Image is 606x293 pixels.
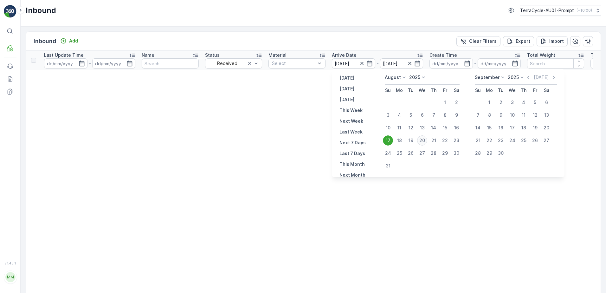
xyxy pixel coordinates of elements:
div: 13 [541,110,551,120]
span: Arrive Date : [5,114,34,120]
p: This Month [339,161,365,167]
div: 1 [440,97,450,107]
p: Clear Filters [469,38,497,44]
div: MM [5,272,16,282]
div: 22 [440,135,450,146]
div: 16 [451,123,461,133]
div: 4 [394,110,404,120]
button: MM [4,266,16,288]
p: 2025 [409,74,420,81]
th: Monday [484,85,495,96]
th: Friday [439,85,451,96]
div: 7 [473,110,483,120]
button: Yesterday [337,74,357,82]
p: Add [69,38,78,44]
div: 6 [541,97,551,107]
input: Search [527,58,584,68]
p: Last 7 Days [339,150,365,157]
div: 8 [484,110,494,120]
p: August [385,74,401,81]
div: 14 [473,123,483,133]
div: 26 [406,148,416,158]
div: 4 [519,97,529,107]
div: 9 [496,110,506,120]
button: Next 7 Days [337,139,368,146]
input: dd/mm/yyyy [44,58,87,68]
span: AU-PI0008 I Blister Packs [39,135,95,141]
div: 5 [530,97,540,107]
span: [DATE] [34,114,48,120]
p: 1677029936057766YYYYYYYYYYY [255,5,350,13]
div: 25 [519,135,529,146]
span: v 1.48.1 [4,261,16,265]
p: Status [205,52,220,58]
p: Material [268,52,287,58]
p: - [474,60,476,67]
div: 25 [394,148,404,158]
p: [DATE] [339,75,354,81]
p: - [377,60,379,67]
div: 15 [484,123,494,133]
th: Friday [529,85,541,96]
span: Name : [5,104,21,109]
p: TerraCycle-AU01-Prompt [520,7,574,14]
div: 7 [429,110,439,120]
span: 1677029936057766YYYYYYYYYYY [21,104,100,109]
button: Clear Filters [456,36,500,46]
div: 9 [451,110,461,120]
span: 0 kg [35,156,45,162]
th: Tuesday [495,85,506,96]
div: 28 [429,148,439,158]
span: First Weight : [5,125,36,130]
div: 23 [496,135,506,146]
div: 8 [440,110,450,120]
div: 12 [530,110,540,120]
div: 17 [507,123,517,133]
div: 29 [484,148,494,158]
p: Create Time [429,52,457,58]
div: 16 [496,123,506,133]
p: This Week [339,107,363,114]
div: 19 [406,135,416,146]
input: dd/mm/yyyy [92,58,136,68]
input: dd/mm/yyyy [478,58,521,68]
p: Select [272,60,316,67]
div: 27 [541,135,551,146]
p: Last Update Time [44,52,84,58]
button: Import [537,36,568,46]
div: 31 [383,161,393,171]
div: 26 [530,135,540,146]
span: 0.82 kg [35,146,52,151]
div: 22 [484,135,494,146]
input: dd/mm/yyyy [429,58,473,68]
button: Tomorrow [337,96,357,103]
p: ( +10:00 ) [577,8,592,13]
button: Next Month [337,171,368,179]
button: Last 7 Days [337,150,368,157]
th: Saturday [451,85,462,96]
p: Next 7 Days [339,140,366,146]
div: 20 [417,135,427,146]
div: 14 [429,123,439,133]
span: Material Type : [5,135,39,141]
p: [DATE] [339,86,354,92]
p: Import [549,38,564,44]
div: 28 [473,148,483,158]
p: Last Week [339,129,363,135]
p: [DATE] [339,96,354,103]
div: 11 [519,110,529,120]
span: 0.82 kg [36,125,52,130]
button: Export [503,36,534,46]
button: Last Week [337,128,365,136]
input: dd/mm/yyyy [380,58,423,68]
input: Search [142,58,199,68]
div: 6 [417,110,427,120]
button: Today [337,85,357,93]
div: 11 [394,123,404,133]
span: Net Amount : [5,146,35,151]
th: Thursday [428,85,439,96]
div: 3 [507,97,517,107]
p: Inbound [34,37,56,46]
div: 19 [530,123,540,133]
button: This Month [337,160,367,168]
